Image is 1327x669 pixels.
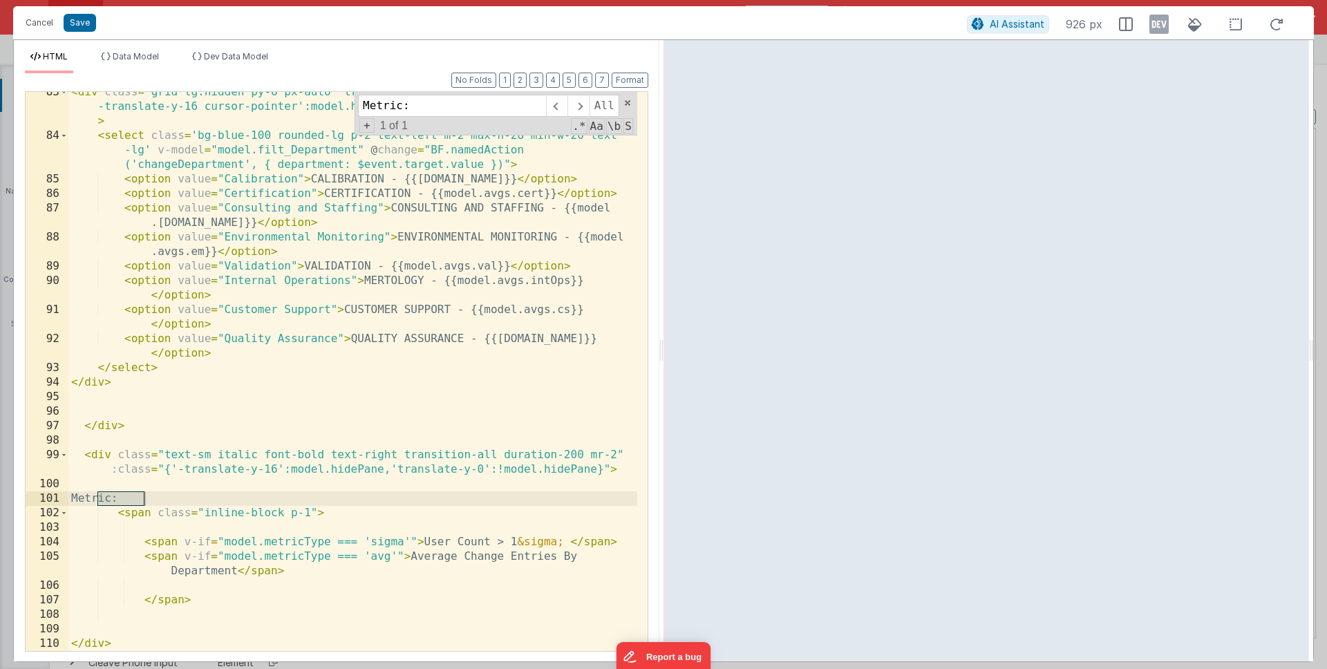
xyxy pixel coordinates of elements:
span: 926 px [1066,16,1102,32]
div: 101 [26,491,68,506]
button: AI Assistant [967,15,1049,33]
div: 83 [26,85,68,129]
div: 86 [26,187,68,201]
button: 3 [529,73,543,88]
div: 88 [26,230,68,259]
span: Dev Data Model [204,51,268,62]
div: 104 [26,535,68,549]
div: 84 [26,129,68,172]
span: HTML [43,51,68,62]
div: 97 [26,419,68,433]
button: 2 [514,73,527,88]
div: 109 [26,622,68,637]
button: Save [64,14,96,32]
span: Data Model [113,51,159,62]
span: RegExp Search [571,118,587,134]
div: 87 [26,201,68,230]
div: 90 [26,274,68,303]
input: Search for [358,95,546,117]
span: 1 of 1 [375,120,413,132]
div: 96 [26,404,68,419]
div: 108 [26,607,68,622]
button: 7 [595,73,609,88]
button: 4 [546,73,560,88]
div: 100 [26,477,68,491]
div: 107 [26,593,68,607]
div: 89 [26,259,68,274]
div: 95 [26,390,68,404]
div: 93 [26,361,68,375]
div: 102 [26,506,68,520]
div: 103 [26,520,68,535]
button: Cancel [19,13,60,32]
button: Format [612,73,648,88]
button: 1 [499,73,511,88]
div: 110 [26,637,68,651]
button: 5 [563,73,576,88]
div: 92 [26,332,68,361]
button: No Folds [451,73,496,88]
div: 85 [26,172,68,187]
div: 94 [26,375,68,390]
div: 105 [26,549,68,578]
button: 6 [578,73,592,88]
span: Alt-Enter [590,95,619,117]
span: Whole Word Search [606,118,622,134]
span: Toggel Replace mode [359,118,375,133]
span: Search In Selection [623,118,633,134]
span: AI Assistant [990,18,1044,30]
div: 99 [26,448,68,477]
div: 91 [26,303,68,332]
div: 98 [26,433,68,448]
div: 106 [26,578,68,593]
span: CaseSensitive Search [589,118,605,134]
